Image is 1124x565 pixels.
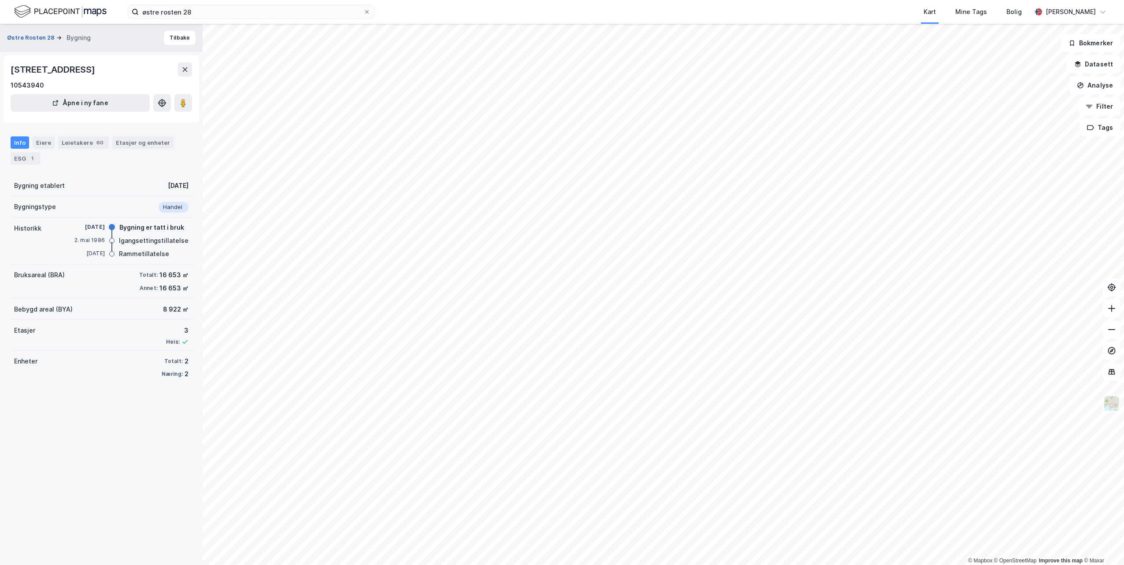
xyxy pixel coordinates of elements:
div: Rammetillatelse [119,249,169,259]
div: Bygning [67,33,91,43]
div: Mine Tags [955,7,987,17]
div: Bygning etablert [14,180,65,191]
input: Søk på adresse, matrikkel, gårdeiere, leietakere eller personer [139,5,363,18]
div: ESG [11,152,40,165]
img: Z [1103,395,1120,412]
div: Bygning er tatt i bruk [119,222,184,233]
div: Bygningstype [14,202,56,212]
button: Tags [1080,119,1120,136]
div: 16 653 ㎡ [159,283,189,294]
a: Mapbox [968,558,992,564]
div: Annet: [140,285,158,292]
div: Næring: [162,371,183,378]
div: 60 [95,138,105,147]
div: 2 [185,369,189,379]
div: Info [11,136,29,149]
div: Bolig [1006,7,1022,17]
div: Kontrollprogram for chat [1080,523,1124,565]
a: OpenStreetMap [994,558,1037,564]
div: Totalt: [139,271,158,279]
button: Åpne i ny fane [11,94,150,112]
div: [STREET_ADDRESS] [11,62,97,77]
button: Datasett [1067,55,1120,73]
div: Heis: [166,338,180,345]
div: 1 [28,154,37,163]
div: 2. mai 1986 [70,236,105,244]
div: 3 [166,325,189,336]
div: Etasjer [14,325,35,336]
div: 2 [185,356,189,367]
div: [DATE] [70,249,105,257]
div: Etasjer og enheter [116,139,170,147]
div: [DATE] [70,223,105,231]
div: Historikk [14,223,41,234]
div: 10543940 [11,80,44,91]
div: Kart [924,7,936,17]
div: [DATE] [168,180,189,191]
div: 16 653 ㎡ [159,270,189,280]
a: Improve this map [1039,558,1083,564]
button: Tilbake [164,31,196,45]
div: Igangsettingstillatelse [119,235,189,246]
button: Analyse [1069,77,1120,94]
button: Bokmerker [1061,34,1120,52]
div: Totalt: [164,358,183,365]
button: Østre Rosten 28 [7,33,56,42]
div: Enheter [14,356,37,367]
div: Leietakere [58,136,109,149]
button: Filter [1078,98,1120,115]
iframe: Chat Widget [1080,523,1124,565]
div: Bruksareal (BRA) [14,270,65,280]
div: Bebygd areal (BYA) [14,304,73,315]
div: 8 922 ㎡ [163,304,189,315]
img: logo.f888ab2527a4732fd821a326f86c7f29.svg [14,4,107,19]
div: Eiere [33,136,55,149]
div: [PERSON_NAME] [1046,7,1096,17]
